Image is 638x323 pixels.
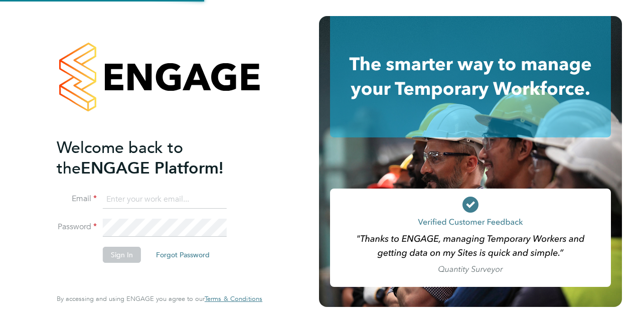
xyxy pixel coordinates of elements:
[57,194,97,204] label: Email
[205,295,262,303] a: Terms & Conditions
[103,247,141,263] button: Sign In
[57,294,262,303] span: By accessing and using ENGAGE you agree to our
[148,247,218,263] button: Forgot Password
[205,294,262,303] span: Terms & Conditions
[57,137,252,179] h2: ENGAGE Platform!
[57,138,183,178] span: Welcome back to the
[103,191,227,209] input: Enter your work email...
[57,222,97,232] label: Password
